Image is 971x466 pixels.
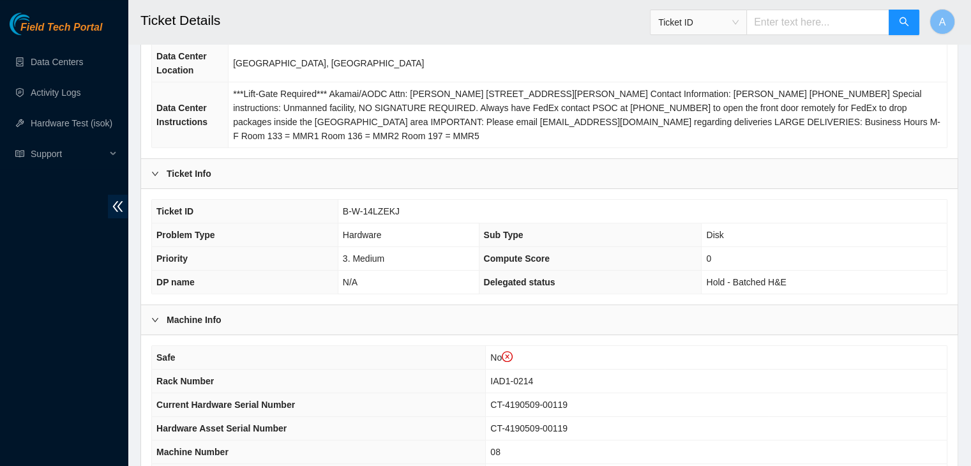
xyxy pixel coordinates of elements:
[939,14,946,30] span: A
[156,103,207,127] span: Data Center Instructions
[156,51,207,75] span: Data Center Location
[706,253,711,264] span: 0
[156,277,195,287] span: DP name
[899,17,909,29] span: search
[889,10,919,35] button: search
[484,230,523,240] span: Sub Type
[490,423,568,433] span: CT-4190509-00119
[141,159,958,188] div: Ticket Info
[31,141,106,167] span: Support
[930,9,955,34] button: A
[343,230,382,240] span: Hardware
[343,253,384,264] span: 3. Medium
[31,118,112,128] a: Hardware Test (isok)
[706,277,786,287] span: Hold - Batched H&E
[490,352,513,363] span: No
[151,170,159,177] span: right
[156,376,214,386] span: Rack Number
[156,230,215,240] span: Problem Type
[141,305,958,334] div: Machine Info
[20,22,102,34] span: Field Tech Portal
[10,13,64,35] img: Akamai Technologies
[31,87,81,98] a: Activity Logs
[484,253,550,264] span: Compute Score
[658,13,739,32] span: Ticket ID
[484,277,555,287] span: Delegated status
[746,10,889,35] input: Enter text here...
[108,195,128,218] span: double-left
[15,149,24,158] span: read
[502,351,513,363] span: close-circle
[156,352,176,363] span: Safe
[31,57,83,67] a: Data Centers
[156,206,193,216] span: Ticket ID
[233,89,940,141] span: ***Lift-Gate Required*** Akamai/AODC Attn: [PERSON_NAME] [STREET_ADDRESS][PERSON_NAME] Contact In...
[10,23,102,40] a: Akamai TechnologiesField Tech Portal
[156,423,287,433] span: Hardware Asset Serial Number
[167,167,211,181] b: Ticket Info
[343,277,358,287] span: N/A
[156,253,188,264] span: Priority
[490,400,568,410] span: CT-4190509-00119
[233,58,424,68] span: [GEOGRAPHIC_DATA], [GEOGRAPHIC_DATA]
[156,447,229,457] span: Machine Number
[167,313,222,327] b: Machine Info
[706,230,723,240] span: Disk
[490,376,533,386] span: IAD1-0214
[156,400,295,410] span: Current Hardware Serial Number
[151,316,159,324] span: right
[343,206,400,216] span: B-W-14LZEKJ
[490,447,501,457] span: 08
